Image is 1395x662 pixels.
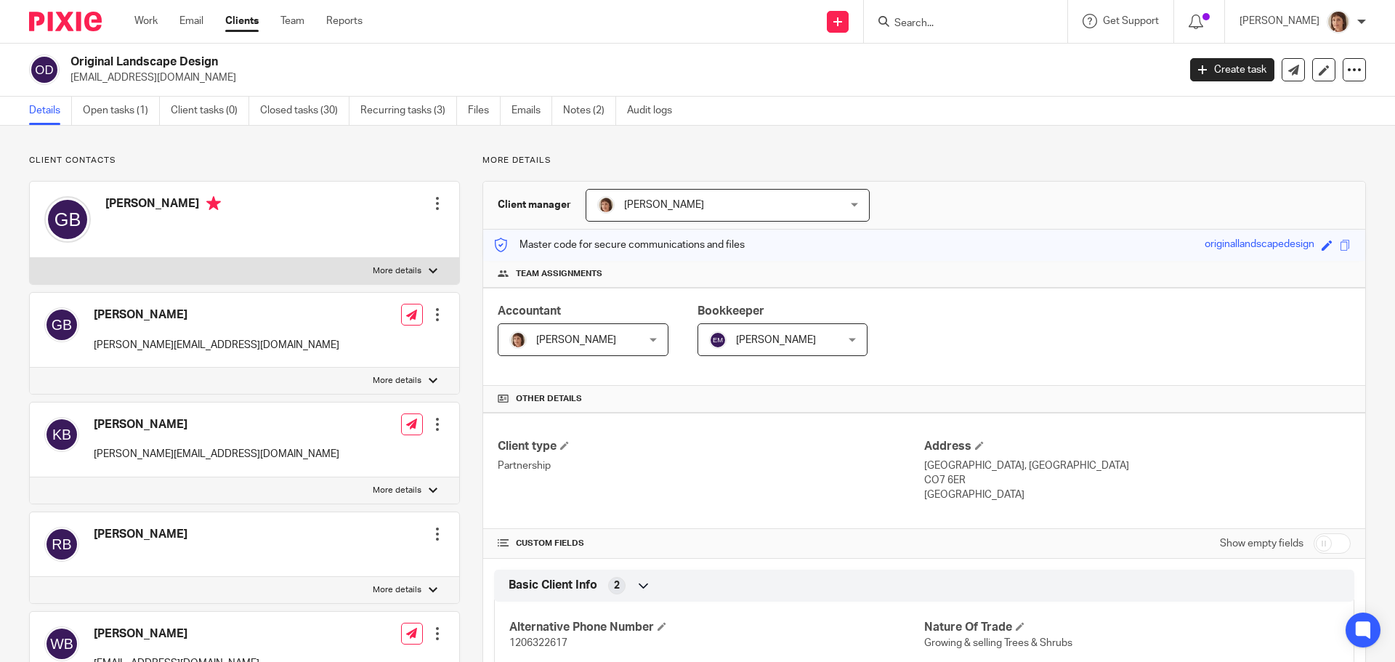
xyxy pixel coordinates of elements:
[83,97,160,125] a: Open tasks (1)
[94,307,339,323] h4: [PERSON_NAME]
[44,626,79,661] img: svg%3E
[134,14,158,28] a: Work
[516,393,582,405] span: Other details
[29,12,102,31] img: Pixie
[29,55,60,85] img: svg%3E
[511,97,552,125] a: Emails
[498,439,924,454] h4: Client type
[624,200,704,210] span: [PERSON_NAME]
[498,198,571,212] h3: Client manager
[498,538,924,549] h4: CUSTOM FIELDS
[536,335,616,345] span: [PERSON_NAME]
[509,638,567,648] span: 1206322617
[924,473,1351,488] p: CO7 6ER
[260,97,349,125] a: Closed tasks (30)
[94,338,339,352] p: [PERSON_NAME][EMAIL_ADDRESS][DOMAIN_NAME]
[44,417,79,452] img: svg%3E
[44,527,79,562] img: svg%3E
[326,14,363,28] a: Reports
[94,527,187,542] h4: [PERSON_NAME]
[509,620,924,635] h4: Alternative Phone Number
[29,155,460,166] p: Client contacts
[736,335,816,345] span: [PERSON_NAME]
[360,97,457,125] a: Recurring tasks (3)
[105,196,221,214] h4: [PERSON_NAME]
[924,439,1351,454] h4: Address
[498,305,561,317] span: Accountant
[1205,237,1314,254] div: originallandscapedesign
[1220,536,1303,551] label: Show empty fields
[697,305,764,317] span: Bookkeeper
[709,331,727,349] img: svg%3E
[70,55,949,70] h2: Original Landscape Design
[373,584,421,596] p: More details
[468,97,501,125] a: Files
[373,265,421,277] p: More details
[1103,16,1159,26] span: Get Support
[206,196,221,211] i: Primary
[924,488,1351,502] p: [GEOGRAPHIC_DATA]
[1240,14,1319,28] p: [PERSON_NAME]
[94,417,339,432] h4: [PERSON_NAME]
[627,97,683,125] a: Audit logs
[280,14,304,28] a: Team
[225,14,259,28] a: Clients
[924,459,1351,473] p: [GEOGRAPHIC_DATA], [GEOGRAPHIC_DATA]
[94,447,339,461] p: [PERSON_NAME][EMAIL_ADDRESS][DOMAIN_NAME]
[373,375,421,387] p: More details
[509,331,527,349] img: Pixie%204.jpg
[509,578,597,593] span: Basic Client Info
[516,268,602,280] span: Team assignments
[1190,58,1274,81] a: Create task
[494,238,745,252] p: Master code for secure communications and files
[482,155,1366,166] p: More details
[171,97,249,125] a: Client tasks (0)
[924,620,1339,635] h4: Nature Of Trade
[893,17,1024,31] input: Search
[44,307,79,342] img: svg%3E
[498,459,924,473] p: Partnership
[44,196,91,243] img: svg%3E
[179,14,203,28] a: Email
[70,70,1168,85] p: [EMAIL_ADDRESS][DOMAIN_NAME]
[924,638,1072,648] span: Growing & selling Trees & Shrubs
[1327,10,1350,33] img: Pixie%204.jpg
[614,578,620,593] span: 2
[597,196,615,214] img: Pixie%204.jpg
[373,485,421,496] p: More details
[563,97,616,125] a: Notes (2)
[94,626,259,642] h4: [PERSON_NAME]
[29,97,72,125] a: Details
